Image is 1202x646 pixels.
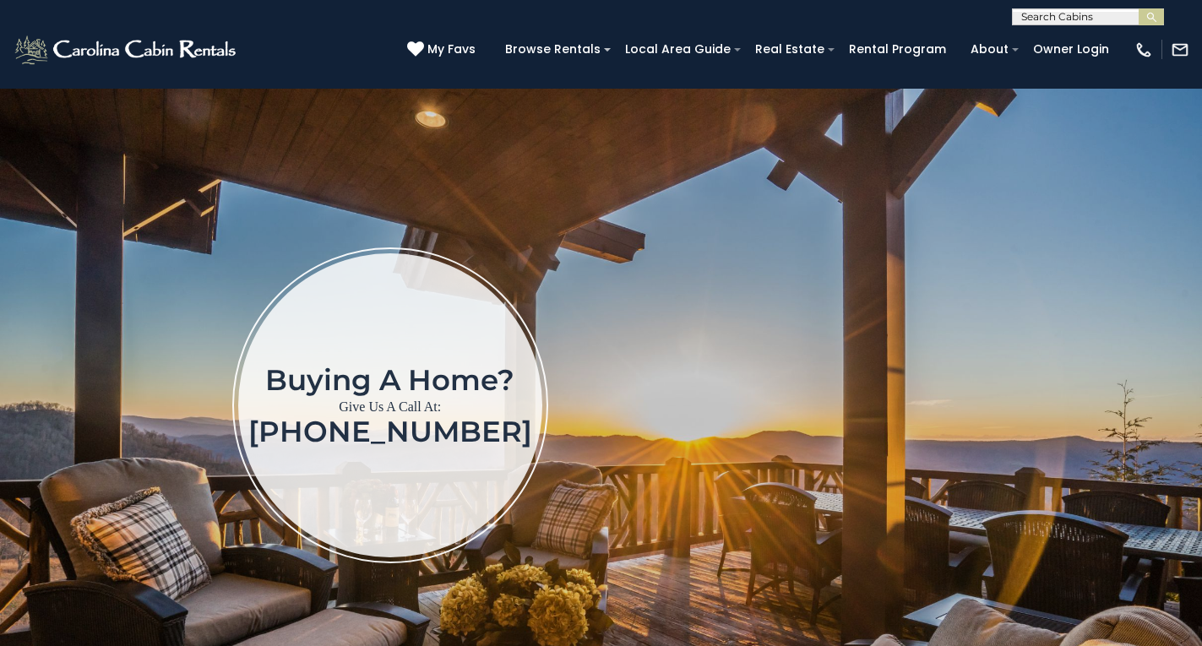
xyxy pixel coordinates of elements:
[248,414,532,449] a: [PHONE_NUMBER]
[1171,41,1189,59] img: mail-regular-white.png
[248,395,532,419] p: Give Us A Call At:
[427,41,476,58] span: My Favs
[13,33,241,67] img: White-1-2.png
[248,365,532,395] h1: Buying a home?
[962,36,1017,62] a: About
[1025,36,1118,62] a: Owner Login
[840,36,955,62] a: Rental Program
[1134,41,1153,59] img: phone-regular-white.png
[755,177,1178,632] iframe: New Contact Form
[747,36,833,62] a: Real Estate
[407,41,480,59] a: My Favs
[617,36,739,62] a: Local Area Guide
[497,36,609,62] a: Browse Rentals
